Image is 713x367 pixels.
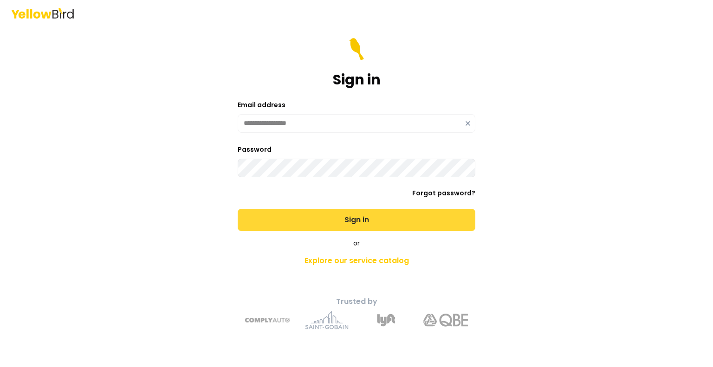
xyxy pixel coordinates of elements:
[193,251,520,270] a: Explore our service catalog
[353,238,360,248] span: or
[412,188,475,198] a: Forgot password?
[193,296,520,307] p: Trusted by
[333,71,381,88] h1: Sign in
[238,145,272,154] label: Password
[238,209,475,231] button: Sign in
[238,100,285,109] label: Email address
